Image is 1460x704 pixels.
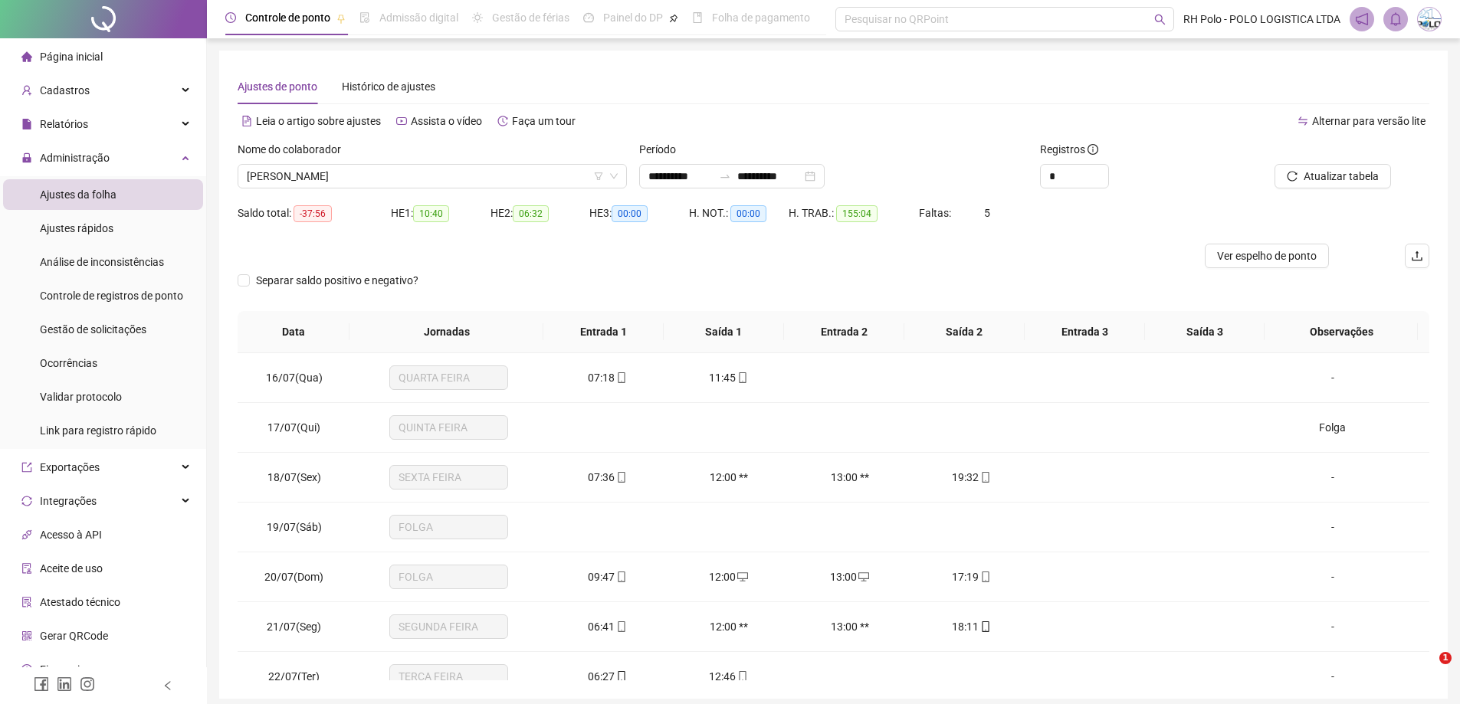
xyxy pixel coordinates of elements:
span: history [497,116,508,126]
span: SEXTA FEIRA [399,466,499,489]
span: 06:41 [588,621,615,633]
span: QUINTA FEIRA [399,416,499,439]
span: mobile [979,621,991,632]
span: 19/07(Sáb) [267,521,322,533]
span: mobile [979,571,991,582]
span: Gerar QRCode [40,630,108,642]
span: SEGUNDA FEIRA [399,615,499,638]
span: 22/07(Ter) [268,670,320,683]
span: Aceite de uso [40,562,103,575]
span: mobile [615,621,627,632]
span: 13:00 [830,571,857,583]
th: Observações [1265,311,1418,353]
span: home [21,51,32,62]
div: H. TRAB.: [789,205,919,222]
span: Alternar para versão lite [1312,115,1426,127]
span: Atualizar tabela [1304,168,1379,185]
span: left [162,680,173,691]
span: Ocorrências [40,357,97,369]
span: desktop [736,571,748,582]
span: audit [21,563,32,574]
th: Entrada 3 [1025,311,1145,353]
div: H. NOT.: [689,205,789,222]
iframe: Intercom live chat [1408,652,1445,689]
span: 07:18 [588,372,615,384]
button: Ver espelho de ponto [1205,244,1329,268]
span: -37:56 [294,205,332,222]
div: Saldo total: [238,205,391,222]
th: Jornadas [349,311,543,353]
span: 07:36 [588,471,615,483]
span: solution [21,597,32,607]
span: 11:45 [709,372,736,384]
span: Atestado técnico [40,596,120,608]
span: api [21,529,32,540]
span: Análise de inconsistências [40,256,164,268]
span: 1 [1439,652,1452,664]
span: Painel do DP [603,11,663,24]
span: FOLGA [399,516,499,539]
span: Ver espelho de ponto [1217,247,1317,264]
span: RH Polo - POLO LOGISTICA LTDA [1183,11,1340,28]
span: notification [1355,12,1369,26]
span: file-text [241,116,252,126]
span: Assista o vídeo [411,115,482,127]
span: pushpin [669,14,678,23]
span: - [1331,621,1334,633]
label: Nome do colaborador [238,141,351,158]
span: Folha de pagamento [712,11,810,24]
span: - [1331,372,1334,384]
span: 06:32 [513,205,549,222]
label: Período [639,141,686,158]
span: instagram [80,676,95,692]
span: Cadastros [40,84,90,97]
span: FOLGA [399,565,499,588]
span: dollar [21,664,32,675]
span: TERÇA FEIRA [399,665,499,688]
span: Observações [1277,323,1406,340]
span: Histórico de ajustes [342,80,435,93]
span: linkedin [57,676,72,692]
img: 3331 [1418,8,1441,31]
span: Página inicial [40,51,103,63]
span: youtube [396,116,407,126]
span: Gestão de solicitações [40,323,146,336]
span: 17:19 [952,571,979,583]
span: facebook [34,676,49,692]
span: user-add [21,85,32,96]
span: Exportações [40,461,100,473]
th: Entrada 1 [543,311,664,353]
span: 21/07(Seg) [267,621,321,633]
span: Admissão digital [379,11,458,24]
span: 09:47 [588,571,615,583]
span: 16/07(Qua) [266,372,323,384]
span: mobile [615,372,627,383]
span: Integrações [40,495,97,507]
div: HE 3: [589,205,689,222]
span: Faltas: [919,207,953,219]
span: 12:00 [709,571,736,583]
span: upload [1411,250,1423,262]
span: mobile [736,372,748,383]
span: dashboard [583,12,594,23]
span: qrcode [21,630,32,641]
span: Folga [1319,421,1346,434]
span: search [1154,14,1166,25]
span: mobile [615,571,627,582]
span: Separar saldo positivo e negativo? [250,272,425,289]
span: Administração [40,152,110,164]
span: 00:00 [730,205,766,222]
span: Registros [1040,141,1098,158]
span: 12:46 [709,670,736,683]
span: clock-circle [225,12,236,23]
span: 10:40 [413,205,449,222]
th: Saída 2 [904,311,1025,353]
span: Leia o artigo sobre ajustes [256,115,381,127]
span: 00:00 [612,205,648,222]
span: 18:11 [952,621,979,633]
span: lock [21,152,32,163]
span: pushpin [336,14,346,23]
span: mobile [615,472,627,483]
span: QUARTA FEIRA [399,366,499,389]
th: Saída 1 [664,311,784,353]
